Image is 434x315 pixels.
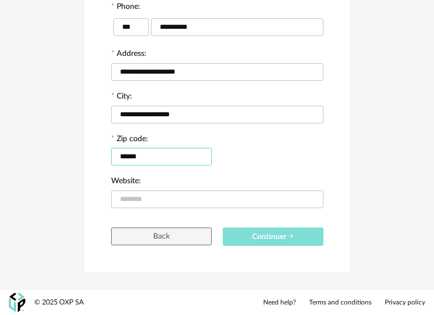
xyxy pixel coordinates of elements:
a: Terms and conditions [309,298,372,307]
label: Website: [111,177,141,187]
a: Privacy policy [385,298,425,307]
label: Zip code: [111,135,148,145]
a: Need help? [263,298,296,307]
label: Phone: [111,3,140,13]
label: City: [111,92,132,102]
img: OXP [9,293,25,312]
span: Back [153,233,170,240]
button: Continuer [223,228,323,246]
div: © 2025 OXP SA [34,298,84,307]
label: Address: [111,50,147,60]
button: Back [111,228,212,245]
span: Continuer [252,233,294,241]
